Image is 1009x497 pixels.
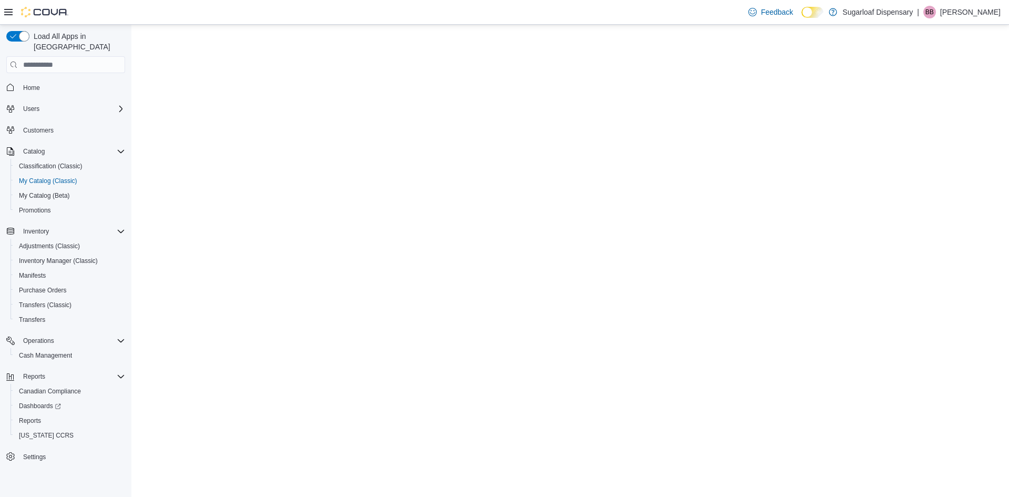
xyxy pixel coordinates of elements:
p: Sugarloaf Dispensary [842,6,913,18]
button: [US_STATE] CCRS [11,428,129,443]
span: Washington CCRS [15,429,125,442]
span: My Catalog (Beta) [19,191,70,200]
span: Catalog [23,147,45,156]
span: Cash Management [15,349,125,362]
a: My Catalog (Classic) [15,175,81,187]
span: Inventory [19,225,125,238]
a: Transfers (Classic) [15,299,76,311]
span: Users [23,105,39,113]
span: Adjustments (Classic) [19,242,80,250]
span: Dashboards [15,400,125,412]
span: Promotions [15,204,125,217]
span: Purchase Orders [15,284,125,297]
p: | [917,6,919,18]
button: Classification (Classic) [11,159,129,174]
button: Transfers [11,312,129,327]
span: Adjustments (Classic) [15,240,125,252]
span: Purchase Orders [19,286,67,295]
button: Manifests [11,268,129,283]
button: My Catalog (Classic) [11,174,129,188]
span: Home [23,84,40,92]
button: Reports [11,413,129,428]
span: Settings [23,453,46,461]
button: Home [2,79,129,95]
span: Reports [23,372,45,381]
span: Users [19,103,125,115]
a: Purchase Orders [15,284,71,297]
span: Reports [15,414,125,427]
a: Home [19,82,44,94]
span: Transfers (Classic) [15,299,125,311]
a: Feedback [744,2,797,23]
button: Catalog [2,144,129,159]
span: Reports [19,417,41,425]
span: [US_STATE] CCRS [19,431,74,440]
span: Canadian Compliance [19,387,81,395]
span: Inventory Manager (Classic) [19,257,98,265]
button: Inventory [2,224,129,239]
button: Catalog [19,145,49,158]
span: BB [925,6,934,18]
button: Users [2,102,129,116]
p: [PERSON_NAME] [940,6,1001,18]
button: Operations [2,333,129,348]
span: Manifests [19,271,46,280]
a: Classification (Classic) [15,160,87,173]
span: Promotions [19,206,51,215]
button: Reports [2,369,129,384]
a: Customers [19,124,58,137]
a: Settings [19,451,50,463]
span: My Catalog (Beta) [15,189,125,202]
button: My Catalog (Beta) [11,188,129,203]
a: Promotions [15,204,55,217]
span: Customers [19,124,125,137]
span: Operations [19,334,125,347]
button: Transfers (Classic) [11,298,129,312]
a: Adjustments (Classic) [15,240,84,252]
span: Reports [19,370,125,383]
a: Manifests [15,269,50,282]
span: Load All Apps in [GEOGRAPHIC_DATA] [29,31,125,52]
button: Purchase Orders [11,283,129,298]
img: Cova [21,7,68,17]
button: Inventory Manager (Classic) [11,253,129,268]
button: Canadian Compliance [11,384,129,399]
a: Cash Management [15,349,76,362]
button: Promotions [11,203,129,218]
button: Inventory [19,225,53,238]
span: Transfers [19,316,45,324]
button: Customers [2,123,129,138]
span: Classification (Classic) [19,162,83,170]
span: Inventory [23,227,49,236]
span: Manifests [15,269,125,282]
a: Transfers [15,313,49,326]
span: Operations [23,337,54,345]
a: Canadian Compliance [15,385,85,398]
button: Settings [2,449,129,464]
span: Home [19,80,125,94]
button: Users [19,103,44,115]
a: My Catalog (Beta) [15,189,74,202]
a: Inventory Manager (Classic) [15,255,102,267]
a: Dashboards [15,400,65,412]
button: Cash Management [11,348,129,363]
a: Dashboards [11,399,129,413]
span: Transfers (Classic) [19,301,71,309]
span: Canadian Compliance [15,385,125,398]
span: My Catalog (Classic) [15,175,125,187]
button: Adjustments (Classic) [11,239,129,253]
span: Transfers [15,313,125,326]
div: Brandon Bade [923,6,936,18]
span: Customers [23,126,54,135]
a: Reports [15,414,45,427]
span: Dashboards [19,402,61,410]
span: Inventory Manager (Classic) [15,255,125,267]
span: Classification (Classic) [15,160,125,173]
span: My Catalog (Classic) [19,177,77,185]
span: Cash Management [19,351,72,360]
a: [US_STATE] CCRS [15,429,78,442]
span: Settings [19,450,125,463]
nav: Complex example [6,75,125,492]
button: Reports [19,370,49,383]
